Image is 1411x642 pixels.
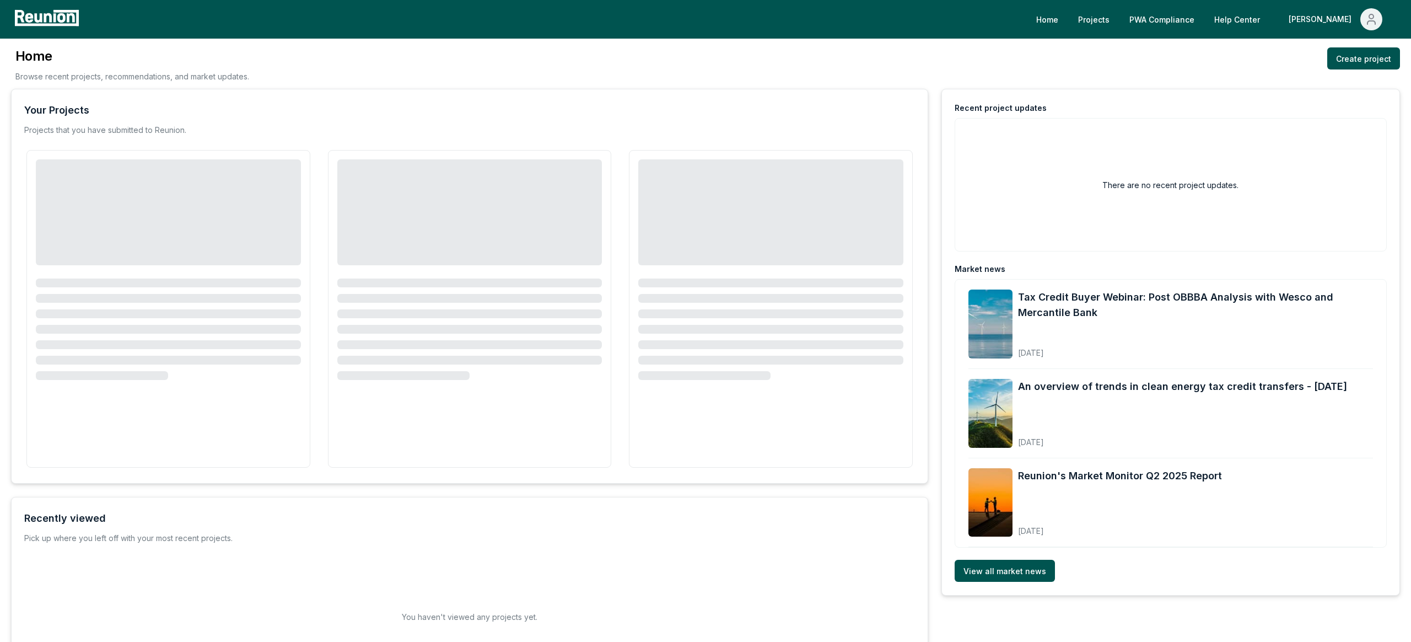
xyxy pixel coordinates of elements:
h2: You haven't viewed any projects yet. [402,611,537,623]
a: Home [1027,8,1067,30]
a: Help Center [1205,8,1269,30]
div: Recent project updates [955,103,1047,114]
a: Create project [1327,47,1400,69]
button: [PERSON_NAME] [1280,8,1391,30]
a: Projects [1069,8,1118,30]
nav: Main [1027,8,1400,30]
div: [DATE] [1018,339,1373,359]
div: Your Projects [24,103,89,118]
div: Market news [955,264,1005,275]
a: An overview of trends in clean energy tax credit transfers - [DATE] [1018,379,1347,394]
div: [DATE] [1018,429,1347,448]
a: Reunion's Market Monitor Q2 2025 Report [1018,468,1222,484]
h3: Home [15,47,249,65]
img: Reunion's Market Monitor Q2 2025 Report [968,468,1013,537]
div: Pick up where you left off with your most recent projects. [24,533,233,544]
div: [DATE] [1018,517,1222,537]
p: Browse recent projects, recommendations, and market updates. [15,71,249,82]
a: PWA Compliance [1121,8,1203,30]
p: Projects that you have submitted to Reunion. [24,125,186,136]
h2: There are no recent project updates. [1102,179,1238,191]
div: Recently viewed [24,511,106,526]
div: [PERSON_NAME] [1289,8,1356,30]
img: An overview of trends in clean energy tax credit transfers - August 2025 [968,379,1013,448]
a: View all market news [955,560,1055,582]
img: Tax Credit Buyer Webinar: Post OBBBA Analysis with Wesco and Mercantile Bank [968,290,1013,359]
a: Tax Credit Buyer Webinar: Post OBBBA Analysis with Wesco and Mercantile Bank [1018,290,1373,320]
